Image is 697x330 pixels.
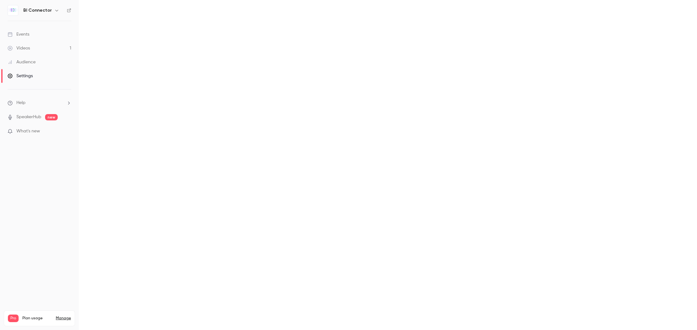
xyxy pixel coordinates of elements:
[8,31,29,38] div: Events
[45,114,58,120] span: new
[16,128,40,135] span: What's new
[23,7,52,14] h6: BI Connector
[8,45,30,51] div: Videos
[8,5,18,15] img: BI Connector
[16,100,26,106] span: Help
[8,100,71,106] li: help-dropdown-opener
[16,114,41,120] a: SpeakerHub
[56,316,71,321] a: Manage
[8,73,33,79] div: Settings
[8,315,19,322] span: Pro
[8,59,36,65] div: Audience
[22,316,52,321] span: Plan usage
